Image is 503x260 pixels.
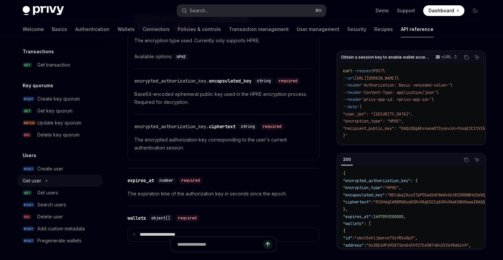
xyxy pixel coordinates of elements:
span: PATCH [23,121,36,126]
div: Pregenerate wallets [37,237,82,245]
span: : [ [364,221,371,226]
span: --data [343,104,357,110]
a: Basics [52,21,67,37]
p: cURL [441,54,452,60]
span: "expires_at" [343,214,371,219]
span: DEL [23,214,31,219]
span: 'privy-app-id: <privy-app-id>' [362,97,431,102]
div: encapsulated_key [134,78,251,84]
span: GET [23,190,32,195]
span: ⌘ K [315,8,322,13]
a: GETGet transaction [17,59,102,71]
a: Demo [376,7,389,14]
div: wallets [127,215,146,221]
span: : [383,185,385,190]
a: PATCHUpdate key quorum [17,117,102,129]
span: "ciphertext" [343,199,371,205]
a: Security [347,21,366,37]
span: "0x3DE69Fd93873d40459f27Ce5B74B42536f8d6149" [366,243,469,248]
img: dark logo [23,6,64,15]
a: Policies & controls [178,21,221,37]
span: 'Authorization: Basic <encoded-value>' [362,83,450,88]
span: , [404,214,406,219]
span: string [257,78,271,84]
span: }, [343,207,348,212]
a: GETGet key quorum [17,105,102,117]
span: encrypted_authorization_key. [134,78,209,84]
span: "wallets" [343,221,364,226]
span: : [352,235,355,241]
div: Get users [37,189,58,197]
h5: Users [23,151,36,159]
a: DELDelete key quorum [17,129,102,141]
a: POSTCreate key quorum [17,93,102,105]
div: Get transaction [37,61,70,69]
span: string [241,124,255,129]
div: required [276,78,300,84]
a: POSTCreate user [17,163,102,175]
div: Update key quorum [37,119,81,127]
a: GETGet users [17,187,102,199]
button: Toggle dark mode [470,5,480,16]
span: { [343,228,345,234]
span: '{ [357,104,362,110]
span: Obtain a session key to enable wallet access. [341,55,429,60]
p: The encryption type used. Currently only supports HPKE. [134,37,312,45]
span: , [415,235,418,241]
div: Available options: [134,53,312,61]
div: Search users [37,201,66,209]
h5: Key quorums [23,82,53,90]
div: Create key quorum [37,95,80,103]
a: User management [297,21,339,37]
span: "ubul5xhljqorce73sf82u0p3" [355,235,415,241]
span: { [343,171,345,176]
a: Welcome [23,21,44,37]
button: Ask AI [473,155,481,164]
a: Wallets [117,21,135,37]
span: POST [23,226,35,231]
a: POSTSearch users [17,199,102,211]
p: The expiration time of the authorization key in seconds since the epoch. [127,190,319,198]
span: DEL [23,132,31,137]
span: POST [23,166,35,171]
div: Add custom metadata [37,225,85,233]
span: "address" [343,243,364,248]
span: : [371,199,373,205]
span: 1697059200000 [373,214,404,219]
a: POSTAdd custom metadata [17,223,102,235]
a: API reference [401,21,433,37]
a: Support [397,7,415,14]
span: 'Content-Type: application/json' [362,90,436,95]
div: 200 [341,155,353,163]
span: Dashboard [428,7,454,14]
span: object[] [151,215,170,221]
span: \ [383,68,385,74]
span: \ [431,97,434,102]
span: : [364,243,366,248]
span: "encapsulated_key" [343,192,385,198]
span: POST [373,68,383,74]
span: \ [436,90,438,95]
p: Base64-encoded ephemeral public key used in the HPKE encryption process. Required for decryption. [134,90,312,106]
span: \ [450,83,452,88]
button: Copy the contents from the code block [462,155,471,164]
span: encrypted_authorization_key. [134,124,209,130]
input: Ask a question... [177,237,263,252]
div: Delete user [37,213,63,221]
h5: Transactions [23,48,54,56]
button: Send message [263,240,272,249]
span: number [159,178,173,183]
a: Recipes [374,21,393,37]
a: Dashboard [423,5,464,16]
a: POSTPregenerate wallets [17,235,102,247]
div: required [175,215,199,221]
span: , [399,185,401,190]
span: GET [23,63,32,68]
div: Create user [37,165,63,173]
button: Toggle Get user section [17,175,102,187]
span: --header [343,83,362,88]
div: required [260,123,284,130]
span: --url [343,76,355,81]
div: Search... [190,7,208,15]
button: Open search [177,5,326,17]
